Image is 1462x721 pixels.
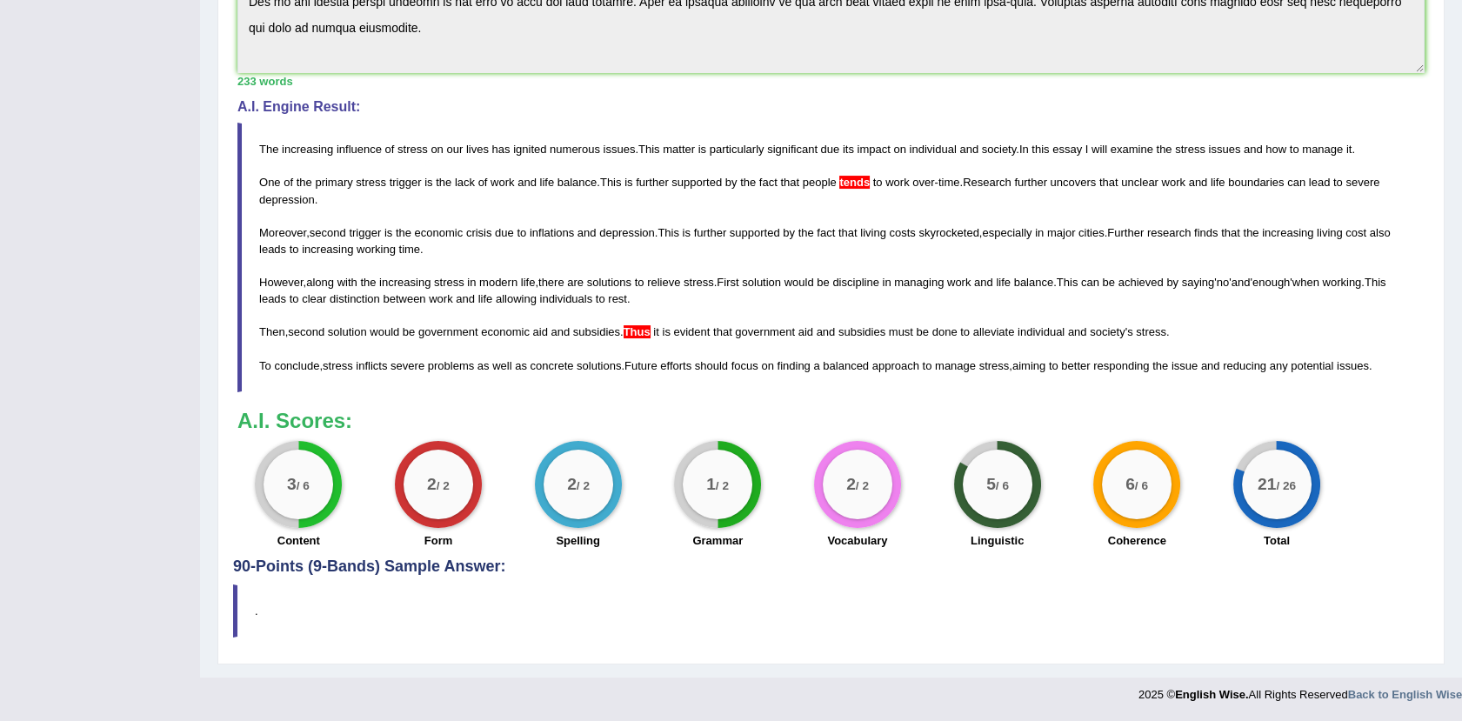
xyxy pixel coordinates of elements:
[889,226,915,239] span: costs
[1152,359,1168,372] span: the
[556,532,600,549] label: Spelling
[356,359,387,372] span: inflicts
[1090,325,1125,338] span: society
[963,176,1011,189] span: Research
[893,143,905,156] span: on
[1172,359,1198,372] span: issue
[290,292,299,305] span: to
[1135,480,1148,493] small: / 6
[1121,176,1158,189] span: unclear
[467,276,476,289] span: in
[573,325,620,338] span: subsidies
[973,325,1015,338] span: alleviate
[576,480,589,493] small: / 2
[557,176,597,189] span: balance
[839,176,870,189] span: If ‘people’ is plural here, don’t use the third-person singular verb. (did you mean: tend)
[384,226,392,239] span: is
[912,176,934,189] span: over
[1244,143,1263,156] span: and
[297,480,310,493] small: / 6
[938,176,960,189] span: time
[692,532,743,549] label: Grammar
[1125,475,1135,494] big: 6
[716,480,729,493] small: / 2
[1014,276,1054,289] span: balance
[418,325,478,338] span: government
[1161,176,1185,189] span: work
[600,176,622,189] span: This
[1078,226,1105,239] span: cities
[391,359,424,372] span: severe
[1345,226,1366,239] span: cost
[817,276,829,289] span: be
[872,359,919,372] span: approach
[1302,143,1343,156] span: manage
[1012,359,1045,372] span: aiming
[1182,276,1215,289] span: saying
[539,292,592,305] span: individuals
[624,176,632,189] span: is
[455,176,475,189] span: lack
[436,176,451,189] span: the
[735,325,795,338] span: government
[456,292,475,305] span: and
[1091,143,1107,156] span: will
[357,243,396,256] span: working
[730,226,780,239] span: supported
[337,276,357,289] span: with
[894,276,944,289] span: managing
[513,143,546,156] span: ignited
[1221,226,1240,239] span: that
[297,176,312,189] span: the
[492,359,511,372] span: well
[356,176,386,189] span: stress
[742,276,781,289] span: solution
[517,226,526,239] span: to
[1138,678,1462,703] div: 2025 © All Rights Reserved
[550,143,600,156] span: numerous
[1262,226,1313,239] span: increasing
[330,292,380,305] span: distinction
[237,409,352,432] b: A.I. Scores:
[684,276,714,289] span: stress
[370,325,399,338] span: would
[1107,226,1144,239] span: Further
[803,176,837,189] span: people
[517,176,537,189] span: and
[1093,359,1149,372] span: responding
[1223,359,1266,372] span: reducing
[759,176,778,189] span: fact
[856,480,869,493] small: / 2
[783,226,795,239] span: by
[1081,276,1099,289] span: can
[1348,688,1462,701] a: Back to English Wise
[647,276,680,289] span: relieve
[1252,276,1290,289] span: enough
[798,325,813,338] span: aid
[466,143,489,156] span: lives
[428,359,474,372] span: problems
[1111,143,1153,156] span: examine
[491,176,514,189] span: work
[710,143,764,156] span: particularly
[1057,276,1078,289] span: This
[832,276,878,289] span: discipline
[986,475,996,494] big: 5
[492,143,511,156] span: has
[1270,359,1288,372] span: any
[531,359,574,372] span: concrete
[858,143,891,156] span: impact
[259,243,286,256] span: leads
[860,226,886,239] span: living
[1291,359,1333,372] span: potential
[624,359,658,372] span: Future
[496,292,537,305] span: allowing
[706,475,716,494] big: 1
[259,143,278,156] span: The
[434,276,464,289] span: stress
[1014,176,1047,189] span: further
[233,584,1429,638] blockquote: .
[397,143,428,156] span: stress
[259,325,285,338] span: Then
